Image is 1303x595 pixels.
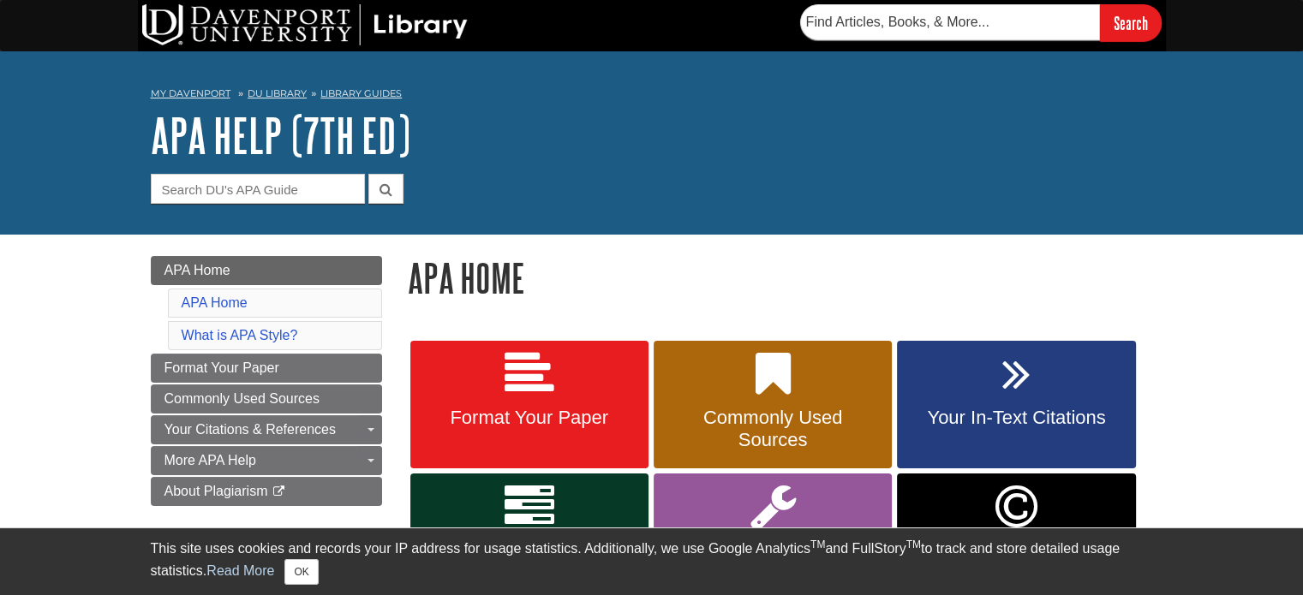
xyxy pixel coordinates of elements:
span: Your In-Text Citations [910,407,1122,429]
input: Find Articles, Books, & More... [800,4,1100,40]
a: Format Your Paper [151,354,382,383]
a: DU Library [248,87,307,99]
a: Library Guides [320,87,402,99]
a: About Plagiarism [151,477,382,506]
span: More APA Help [164,453,256,467]
a: What is APA Style? [182,328,298,342]
nav: breadcrumb [151,82,1153,110]
h1: APA Home [408,256,1153,300]
span: Commonly Used Sources [666,407,879,451]
a: Commonly Used Sources [654,341,892,469]
button: Close [284,559,318,585]
span: About Plagiarism [164,484,268,498]
a: Your In-Text Citations [897,341,1135,469]
input: Search DU's APA Guide [151,174,365,204]
a: APA Home [182,295,248,310]
a: APA Home [151,256,382,285]
span: APA Home [164,263,230,277]
a: APA Help (7th Ed) [151,109,410,162]
sup: TM [810,538,825,550]
a: Read More [206,563,274,578]
span: Commonly Used Sources [164,391,320,406]
span: Format Your Paper [164,360,279,375]
a: Commonly Used Sources [151,384,382,414]
input: Search [1100,4,1162,41]
div: This site uses cookies and records your IP address for usage statistics. Additionally, we use Goo... [151,538,1153,585]
span: Format Your Paper [423,407,636,429]
span: Your Citations & References [164,422,336,437]
a: Your Citations & References [151,415,382,444]
i: This link opens in a new window [272,486,286,497]
a: My Davenport [151,86,230,101]
a: More APA Help [151,446,382,475]
a: Format Your Paper [410,341,649,469]
sup: TM [906,538,921,550]
form: Searches DU Library's articles, books, and more [800,4,1162,41]
img: DU Library [142,4,468,45]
